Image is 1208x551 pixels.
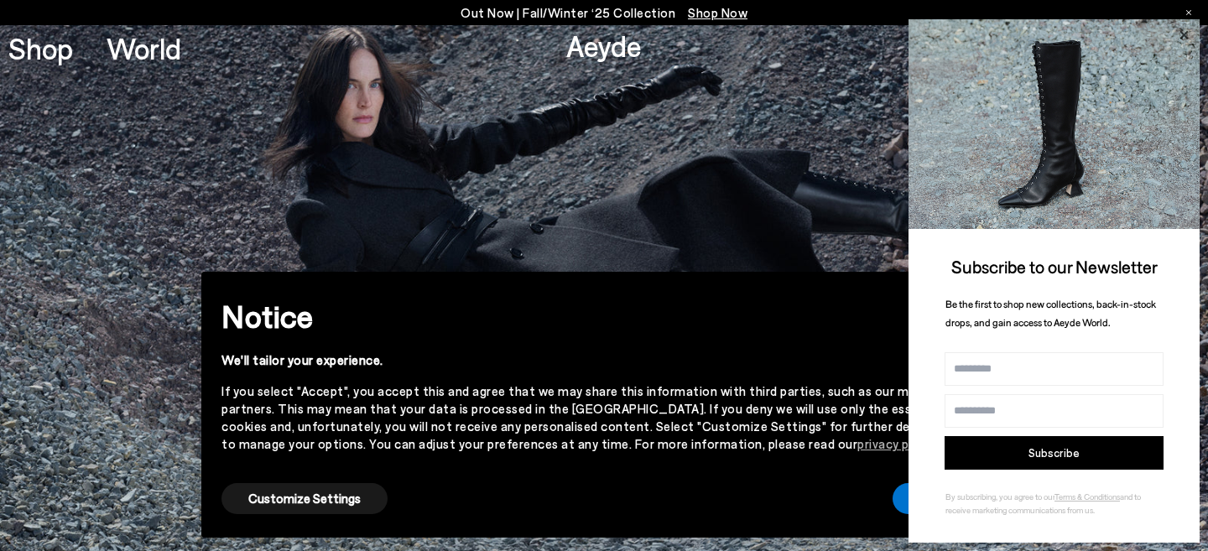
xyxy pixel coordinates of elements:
span: Subscribe to our Newsletter [951,256,1158,277]
a: World [107,34,181,63]
span: Be the first to shop new collections, back-in-stock drops, and gain access to Aeyde World. [945,298,1156,329]
a: Aeyde [566,28,642,63]
a: Terms & Conditions [1054,491,1120,502]
a: Shop [8,34,73,63]
span: By subscribing, you agree to our [945,491,1054,502]
button: Subscribe [945,436,1164,470]
button: Accept [893,483,987,514]
div: If you select "Accept", you accept this and agree that we may share this information with third p... [221,382,960,453]
a: privacy policy [857,436,935,451]
img: 2a6287a1333c9a56320fd6e7b3c4a9a9.jpg [909,19,1200,229]
div: We'll tailor your experience. [221,351,960,369]
p: Out Now | Fall/Winter ‘25 Collection [461,3,747,23]
h2: Notice [221,294,960,338]
span: Navigate to /collections/new-in [688,5,747,20]
button: Customize Settings [221,483,388,514]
